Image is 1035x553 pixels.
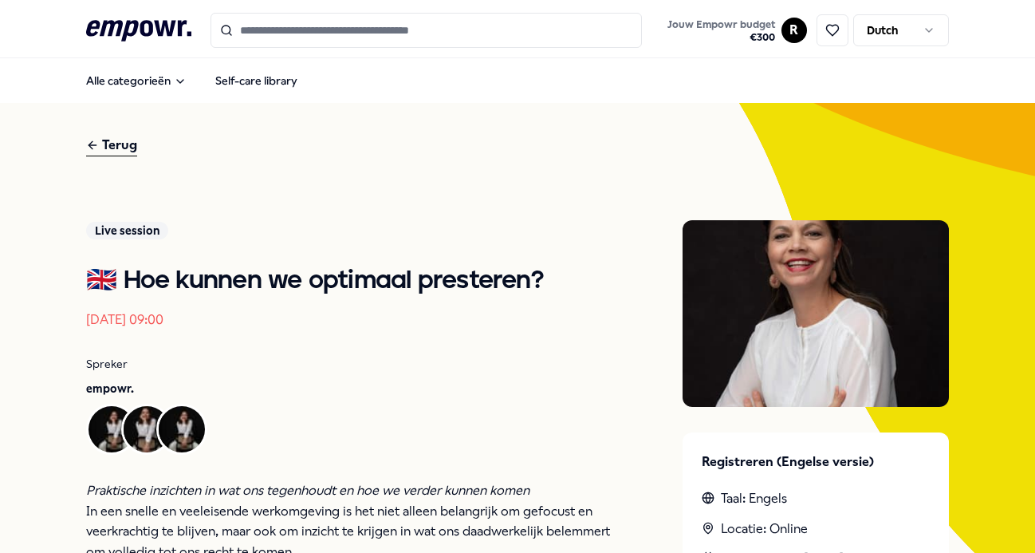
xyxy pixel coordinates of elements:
h1: 🇬🇧 Hoe kunnen we optimaal presteren? [86,265,619,297]
button: R [781,18,807,43]
div: Live session [86,222,168,239]
button: Alle categorieën [73,65,199,97]
a: Jouw Empowr budget€300 [661,14,781,47]
span: Jouw Empowr budget [667,18,775,31]
img: Avatar [89,406,135,452]
nav: Main [73,65,310,97]
div: Locatie: Online [702,519,930,539]
p: Spreker [86,355,619,373]
div: Terug [86,135,137,156]
time: [DATE] 09:00 [86,312,163,327]
input: Search for products, categories or subcategories [211,13,642,48]
img: Avatar [124,406,170,452]
button: Jouw Empowr budget€300 [664,15,778,47]
span: € 300 [667,31,775,44]
img: Presenter image [683,220,949,408]
div: Taal: Engels [702,488,930,509]
a: Self-care library [203,65,310,97]
p: Registreren (Engelse versie) [702,452,930,472]
p: empowr. [86,380,619,397]
em: Praktische inzichten in wat ons tegenhoudt en hoe we verder kunnen komen [86,483,529,498]
img: Avatar [159,406,205,452]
